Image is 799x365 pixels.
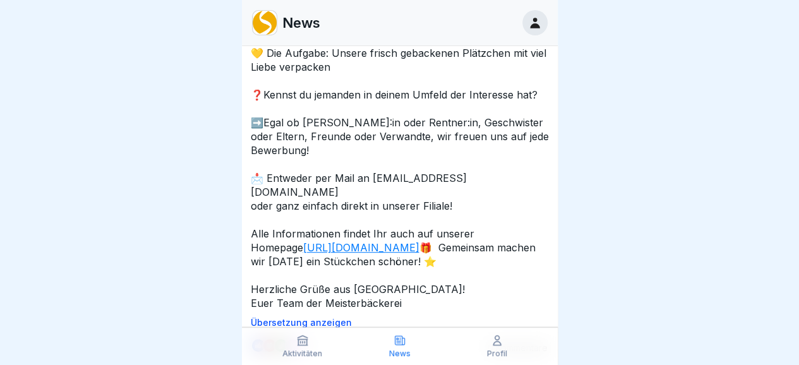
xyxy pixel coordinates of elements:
p: Profil [487,349,507,358]
img: nwwaxdipndqi2em8zt3fdwml.png [253,11,277,35]
p: Aktivitäten [282,349,322,358]
p: News [389,349,411,358]
p: Übersetzung anzeigen [251,318,549,328]
p: News [282,15,320,31]
a: [URL][DOMAIN_NAME] [303,241,419,254]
